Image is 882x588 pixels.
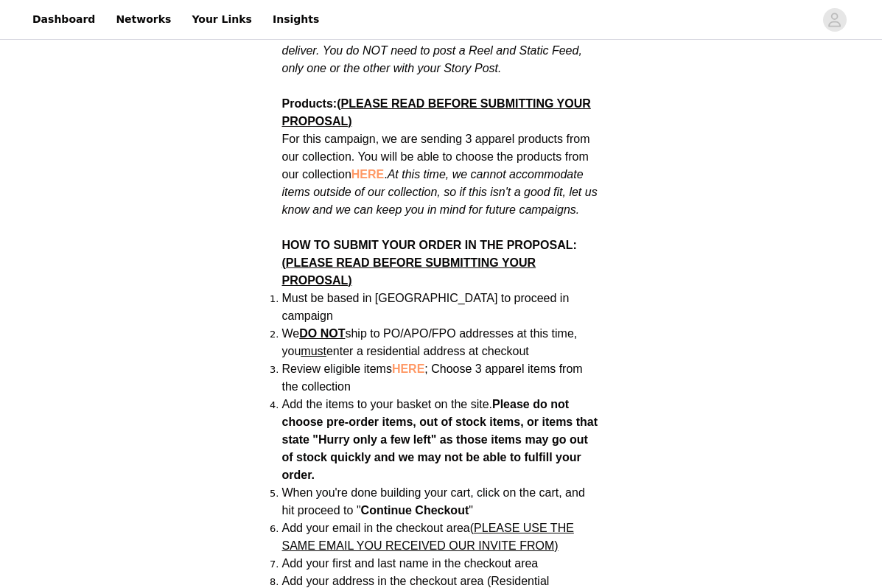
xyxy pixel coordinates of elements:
strong: Continue Checkout [361,504,469,517]
strong: HOW TO SUBMIT YOUR ORDER IN THE PROPOSAL: [282,239,577,287]
a: Networks [107,3,180,36]
span: Add your first and last name in the checkout area [282,557,539,570]
span: Add your email in the checkout area [282,522,574,552]
span: (PLEASE READ BEFORE SUBMITTING YOUR PROPOSAL) [282,256,536,287]
span: ; Choose 3 apparel items from the collection [282,363,583,393]
a: HERE [392,363,424,375]
a: Your Links [183,3,261,36]
span: When you're done building your cart, click on the cart, and hit proceed to " " [282,486,585,517]
strong: Products: [282,97,591,127]
span: For this campaign, we are sending 3 apparel products from our collection. You will be able to cho... [282,133,598,216]
span: (PLEASE USE THE SAME EMAIL YOU RECEIVED OUR INVITE FROM) [282,522,574,552]
span: Add the items to your basket on the site. [282,398,493,410]
strong: Please do not choose pre-order items, out of stock items, or items that state "Hurry only a few l... [282,398,598,481]
div: avatar [827,8,841,32]
a: HERE [351,168,384,181]
span: We ship to PO/APO/FPO addresses at this time, you enter a residential address at checkout [282,327,578,357]
span: (PLEASE READ BEFORE SUBMITTING YOUR PROPOSAL) [282,97,591,127]
strong: DO NOT [299,327,345,340]
span: must [301,345,326,357]
span: Must be based in [GEOGRAPHIC_DATA] to proceed in campaign [282,292,570,322]
a: Dashboard [24,3,104,36]
em: At this time, we cannot accommodate items outside of our collection, so if this isn't a good fit,... [282,168,598,216]
span: Review eligible items [282,363,583,393]
a: Insights [264,3,328,36]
